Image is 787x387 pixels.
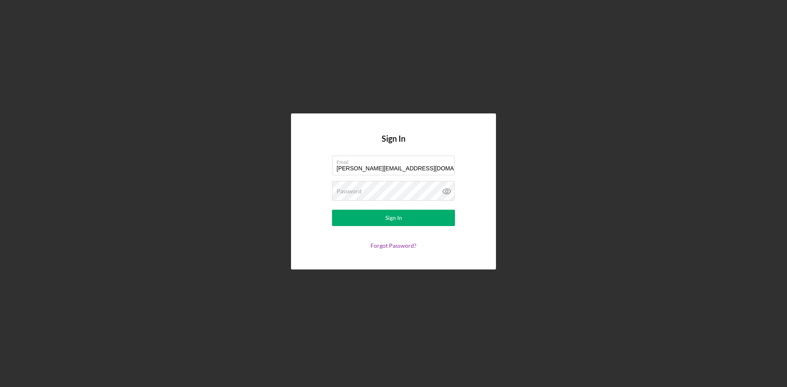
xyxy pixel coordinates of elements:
[332,210,455,226] button: Sign In
[385,210,402,226] div: Sign In
[382,134,405,156] h4: Sign In
[337,156,455,165] label: Email
[371,242,416,249] a: Forgot Password?
[337,188,362,195] label: Password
